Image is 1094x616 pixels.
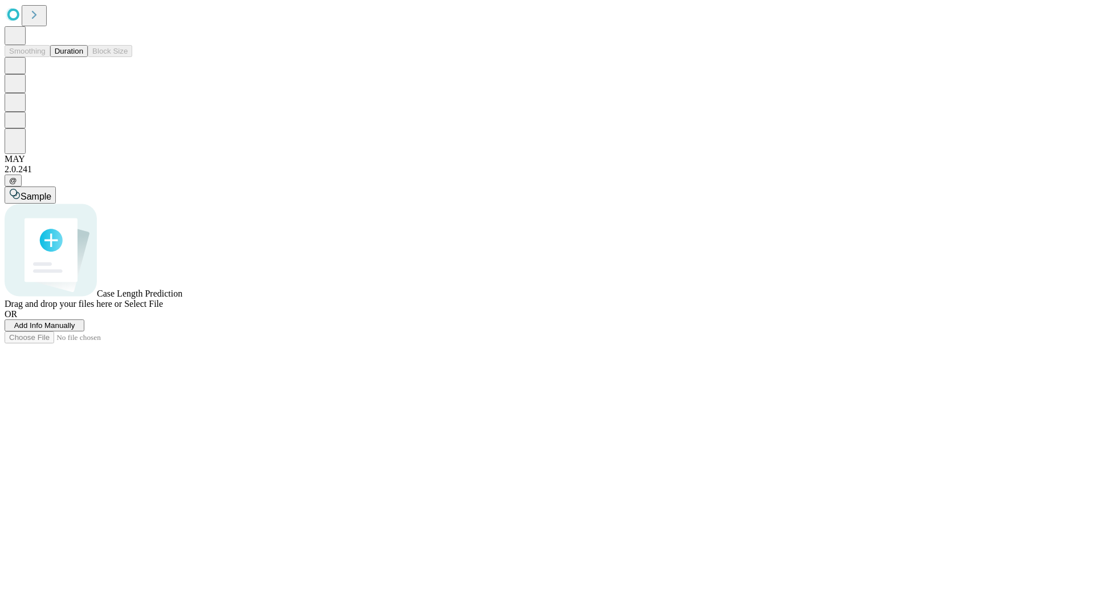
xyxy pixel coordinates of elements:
[5,187,56,204] button: Sample
[124,299,163,309] span: Select File
[50,45,88,57] button: Duration
[97,289,182,298] span: Case Length Prediction
[5,45,50,57] button: Smoothing
[5,299,122,309] span: Drag and drop your files here or
[21,192,51,201] span: Sample
[9,176,17,185] span: @
[5,175,22,187] button: @
[5,309,17,319] span: OR
[88,45,132,57] button: Block Size
[5,154,1089,164] div: MAY
[14,321,75,330] span: Add Info Manually
[5,319,84,331] button: Add Info Manually
[5,164,1089,175] div: 2.0.241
